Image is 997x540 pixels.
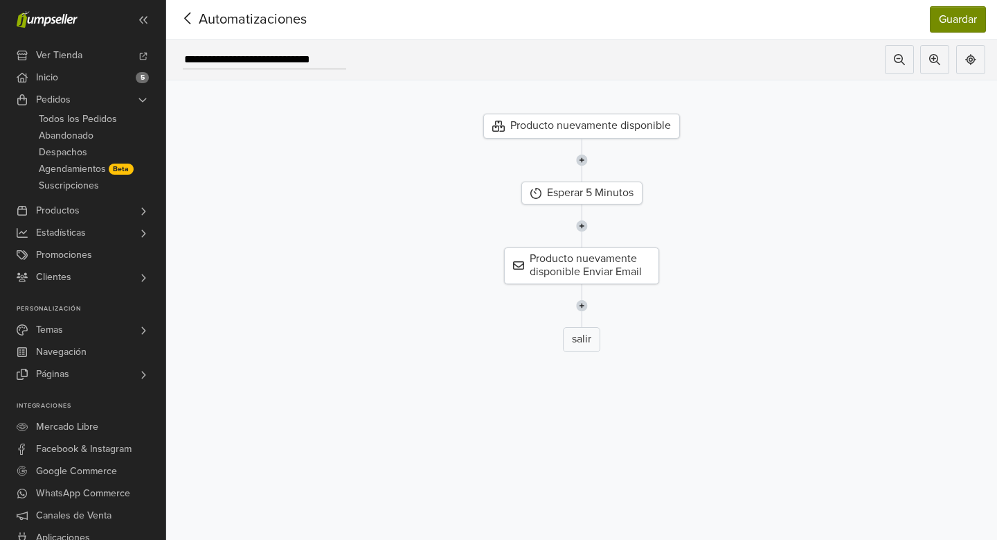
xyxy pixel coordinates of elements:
span: Inicio [36,67,58,89]
span: Despachos [39,144,87,161]
span: Temas [36,319,63,341]
div: Producto nuevamente disponible Enviar Email [504,247,659,284]
span: Google Commerce [36,460,117,482]
span: Todos los Pedidos [39,111,117,128]
span: Beta [109,164,134,175]
span: Navegación [36,341,87,363]
span: Canales de Venta [36,505,111,527]
span: Automatizaciones [177,9,285,30]
img: line-7960e5f4d2b50ad2986e.svg [576,139,588,182]
span: Agendamientos [39,161,106,177]
div: salir [563,327,600,352]
p: Integraciones [17,402,165,410]
span: Páginas [36,363,69,385]
span: Clientes [36,266,71,288]
span: Abandonado [39,128,93,144]
span: Promociones [36,244,92,266]
img: line-7960e5f4d2b50ad2986e.svg [576,204,588,247]
div: Esperar 5 Minutos [521,182,643,204]
p: Personalización [17,305,165,313]
span: Pedidos [36,89,71,111]
span: Suscripciones [39,177,99,194]
span: Mercado Libre [36,416,98,438]
span: Ver Tienda [36,44,82,67]
span: Productos [36,200,80,222]
button: Guardar [930,6,986,33]
div: Producto nuevamente disponible [483,114,680,139]
span: WhatsApp Commerce [36,482,130,505]
img: line-7960e5f4d2b50ad2986e.svg [576,284,588,327]
span: 5 [136,72,149,83]
span: Facebook & Instagram [36,438,132,460]
span: Estadísticas [36,222,86,244]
